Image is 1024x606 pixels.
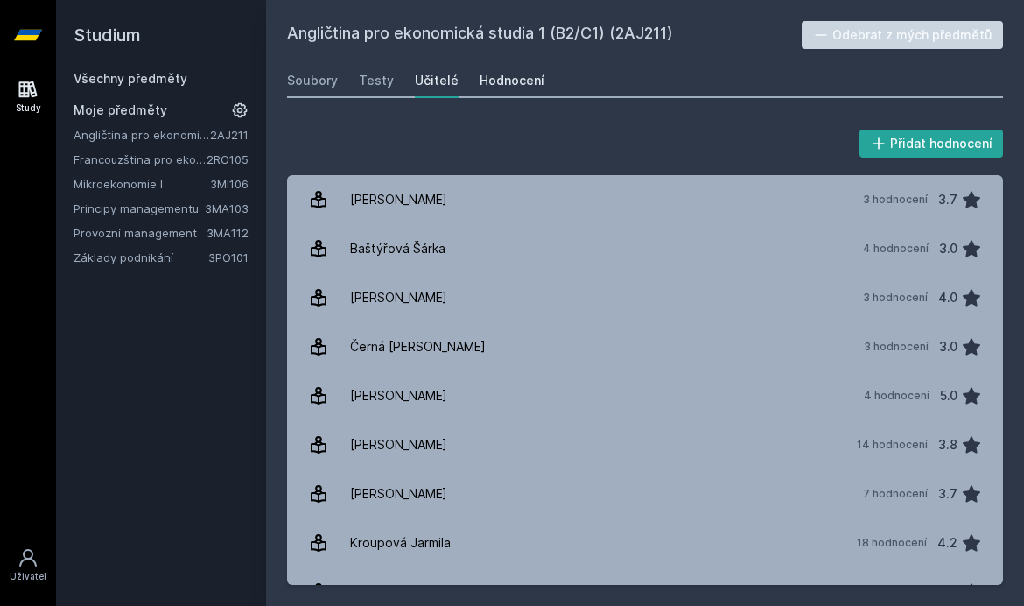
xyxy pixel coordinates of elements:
a: Soubory [287,63,338,98]
div: [PERSON_NAME] [350,476,447,511]
div: 5.0 [940,378,957,413]
a: Baštýřová Šárka 4 hodnocení 3.0 [287,224,1003,273]
a: Principy managementu [74,200,205,217]
div: 4 hodnocení [863,242,929,256]
a: [PERSON_NAME] 3 hodnocení 4.0 [287,273,1003,322]
div: Soubory [287,72,338,89]
a: 3MA103 [205,201,249,215]
a: Hodnocení [480,63,544,98]
div: Testy [359,72,394,89]
div: 4.2 [937,525,957,560]
div: Uživatel [10,570,46,583]
div: 7 hodnocení [863,487,928,501]
div: 18 hodnocení [857,536,927,550]
div: 3 hodnocení [863,193,928,207]
div: Study [16,102,41,115]
a: Základy podnikání [74,249,208,266]
a: Angličtina pro ekonomická studia 1 (B2/C1) [74,126,210,144]
a: [PERSON_NAME] 3 hodnocení 3.7 [287,175,1003,224]
div: 4.0 [938,280,957,315]
a: 3MA112 [207,226,249,240]
div: [PERSON_NAME] [350,280,447,315]
div: 4 hodnocení [864,389,929,403]
div: 3.0 [939,231,957,266]
div: [PERSON_NAME] [350,427,447,462]
button: Odebrat z mých předmětů [802,21,1004,49]
div: 3 hodnocení [864,340,929,354]
a: 2RO105 [207,152,249,166]
a: [PERSON_NAME] 4 hodnocení 5.0 [287,371,1003,420]
button: Přidat hodnocení [859,130,1004,158]
a: Provozní management [74,224,207,242]
div: 3 hodnocení [863,291,928,305]
a: Všechny předměty [74,71,187,86]
div: Hodnocení [480,72,544,89]
span: Moje předměty [74,102,167,119]
a: 3PO101 [208,250,249,264]
div: 3.8 [938,427,957,462]
div: [PERSON_NAME] [350,182,447,217]
div: 14 hodnocení [857,438,928,452]
div: Baštýřová Šárka [350,231,445,266]
div: Kroupová Jarmila [350,525,451,560]
a: Study [4,70,53,123]
a: Francouzština pro ekonomy - středně pokročilá úroveň 1 (A2/B1) [74,151,207,168]
a: 3MI106 [210,177,249,191]
a: Kroupová Jarmila 18 hodnocení 4.2 [287,518,1003,567]
h2: Angličtina pro ekonomická studia 1 (B2/C1) (2AJ211) [287,21,802,49]
a: [PERSON_NAME] 7 hodnocení 3.7 [287,469,1003,518]
div: 3.7 [938,182,957,217]
a: Černá [PERSON_NAME] 3 hodnocení 3.0 [287,322,1003,371]
a: [PERSON_NAME] 14 hodnocení 3.8 [287,420,1003,469]
a: Mikroekonomie I [74,175,210,193]
div: 3.7 [938,476,957,511]
div: [PERSON_NAME] [350,378,447,413]
div: 3.0 [939,329,957,364]
div: Učitelé [415,72,459,89]
a: Uživatel [4,539,53,592]
a: Testy [359,63,394,98]
a: Učitelé [415,63,459,98]
a: 2AJ211 [210,128,249,142]
div: Černá [PERSON_NAME] [350,329,486,364]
